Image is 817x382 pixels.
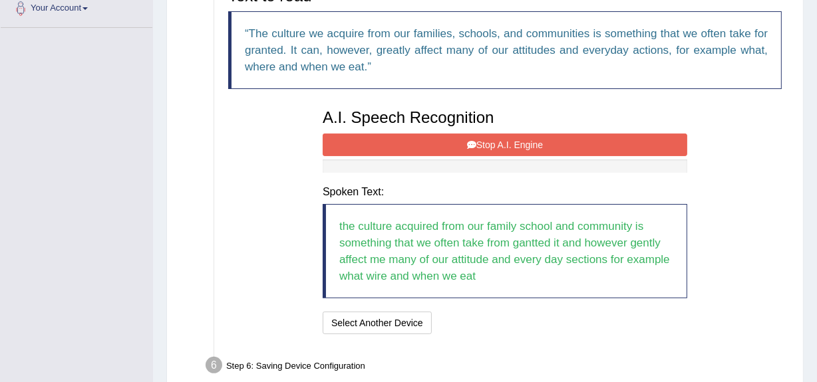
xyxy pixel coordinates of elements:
[245,27,768,73] q: The culture we acquire from our families, schools, and communities is something that we often tak...
[323,134,687,156] button: Stop A.I. Engine
[323,204,687,298] blockquote: the culture acquired from our family school and community is something that we often take from ga...
[200,353,797,382] div: Step 6: Saving Device Configuration
[323,312,432,334] button: Select Another Device
[323,109,687,126] h3: A.I. Speech Recognition
[323,186,687,198] h4: Spoken Text:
